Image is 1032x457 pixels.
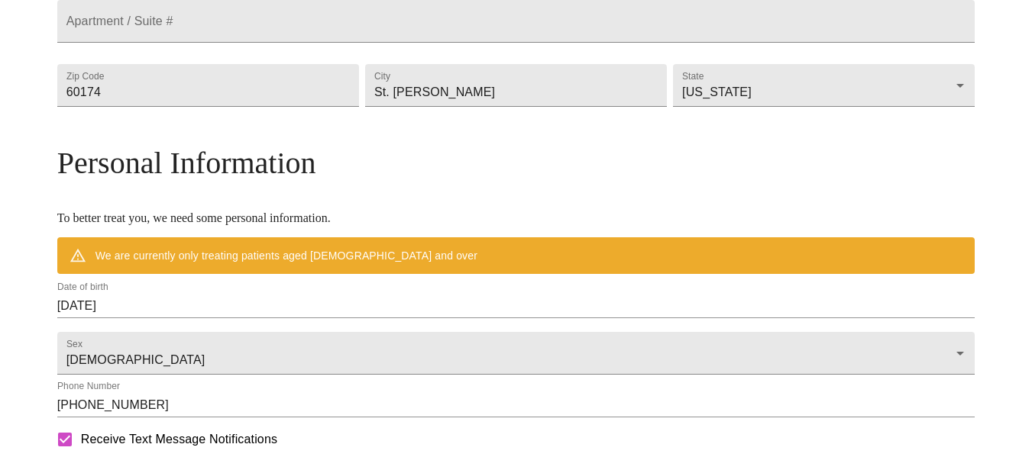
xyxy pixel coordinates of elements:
label: Date of birth [57,283,108,292]
label: Phone Number [57,382,120,391]
div: [US_STATE] [673,64,975,107]
div: We are currently only treating patients aged [DEMOGRAPHIC_DATA] and over [95,242,477,269]
span: Receive Text Message Notifications [81,430,277,449]
h3: Personal Information [57,145,975,181]
div: [DEMOGRAPHIC_DATA] [57,332,975,375]
p: To better treat you, we need some personal information. [57,211,975,225]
